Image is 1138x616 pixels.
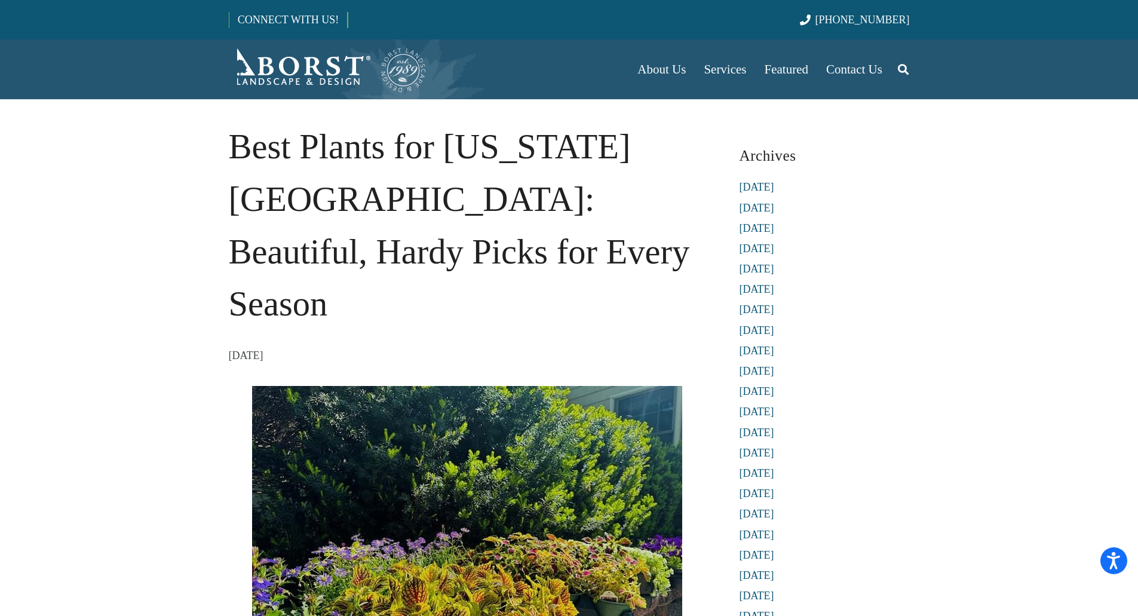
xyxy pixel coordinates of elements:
[891,54,915,84] a: Search
[740,406,774,418] a: [DATE]
[229,121,706,330] h1: Best Plants for [US_STATE][GEOGRAPHIC_DATA]: Beautiful, Hardy Picks for Every Season
[740,324,774,336] a: [DATE]
[740,345,774,357] a: [DATE]
[815,14,910,26] span: [PHONE_NUMBER]
[740,427,774,439] a: [DATE]
[740,467,774,479] a: [DATE]
[765,62,808,76] span: Featured
[229,5,347,34] a: CONNECT WITH US!
[826,62,882,76] span: Contact Us
[637,62,686,76] span: About Us
[740,365,774,377] a: [DATE]
[740,142,910,169] h3: Archives
[740,243,774,255] a: [DATE]
[740,283,774,295] a: [DATE]
[229,45,427,93] a: Borst-Logo
[740,181,774,193] a: [DATE]
[628,39,695,99] a: About Us
[740,222,774,234] a: [DATE]
[800,14,909,26] a: [PHONE_NUMBER]
[740,590,774,602] a: [DATE]
[740,304,774,315] a: [DATE]
[704,62,746,76] span: Services
[740,508,774,520] a: [DATE]
[740,569,774,581] a: [DATE]
[740,488,774,499] a: [DATE]
[740,263,774,275] a: [DATE]
[740,529,774,541] a: [DATE]
[756,39,817,99] a: Featured
[695,39,755,99] a: Services
[740,549,774,561] a: [DATE]
[229,347,263,364] time: 7 June 2025 at 12:42:00 America/New_York
[740,202,774,214] a: [DATE]
[740,385,774,397] a: [DATE]
[817,39,891,99] a: Contact Us
[740,447,774,459] a: [DATE]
